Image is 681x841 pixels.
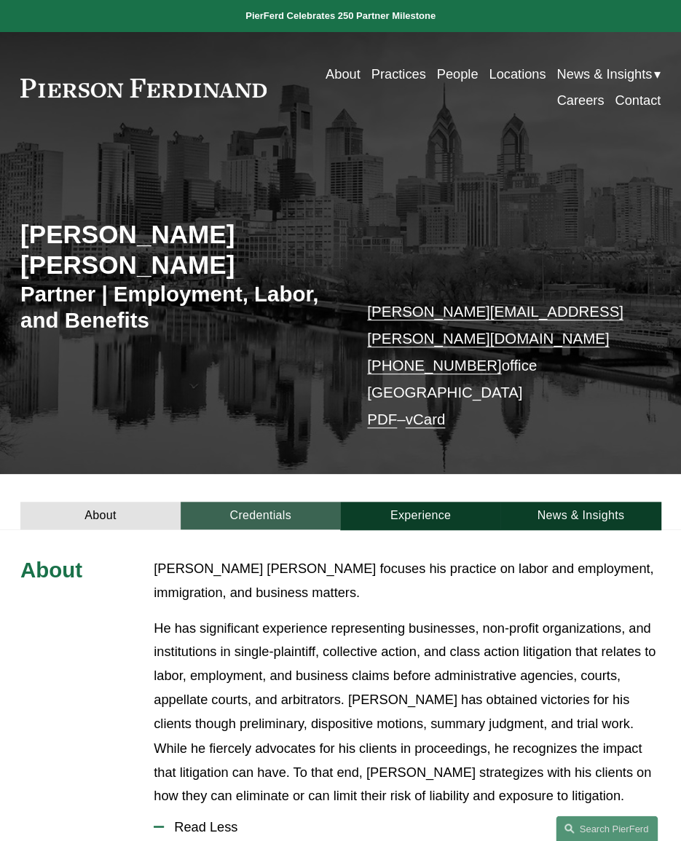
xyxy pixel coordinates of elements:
[154,617,661,808] p: He has significant experience representing businesses, non-profit organizations, and institutions...
[164,818,661,834] span: Read Less
[500,502,661,529] a: News & Insights
[20,558,82,582] span: About
[371,61,426,87] a: Practices
[340,502,500,529] a: Experience
[405,411,445,427] a: vCard
[20,502,181,529] a: About
[436,61,478,87] a: People
[556,63,652,87] span: News & Insights
[556,61,661,87] a: folder dropdown
[556,816,658,841] a: Search this site
[367,411,397,427] a: PDF
[181,502,341,529] a: Credentials
[20,281,340,334] h3: Partner | Employment, Labor, and Benefits
[367,299,634,433] p: office [GEOGRAPHIC_DATA] –
[154,557,661,605] p: [PERSON_NAME] [PERSON_NAME] focuses his practice on labor and employment, immigration, and busine...
[615,88,661,114] a: Contact
[20,219,340,281] h2: [PERSON_NAME] [PERSON_NAME]
[556,88,604,114] a: Careers
[367,303,623,347] a: [PERSON_NAME][EMAIL_ADDRESS][PERSON_NAME][DOMAIN_NAME]
[367,357,501,374] a: [PHONE_NUMBER]
[489,61,546,87] a: Locations
[326,61,361,87] a: About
